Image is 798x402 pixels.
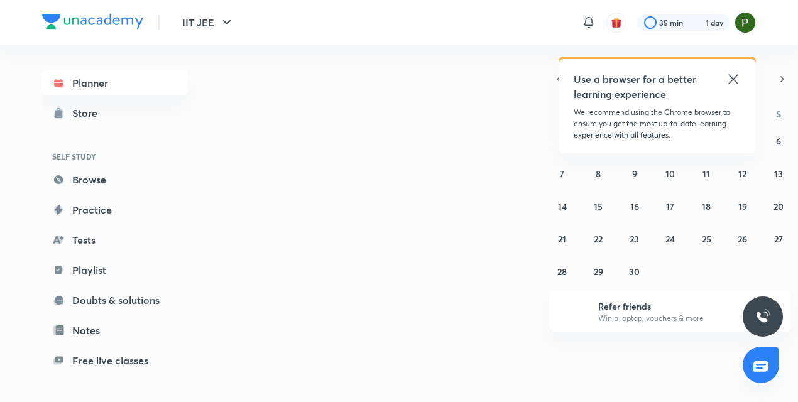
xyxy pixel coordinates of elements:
h6: Refer friends [598,300,753,313]
abbr: Saturday [776,108,781,120]
abbr: September 21, 2025 [558,233,566,245]
p: Win a laptop, vouchers & more [598,313,753,324]
button: avatar [606,13,626,33]
h6: SELF STUDY [42,146,188,167]
abbr: September 13, 2025 [774,168,783,180]
button: September 7, 2025 [552,163,572,183]
abbr: September 18, 2025 [702,200,711,212]
button: September 27, 2025 [768,229,789,249]
abbr: September 30, 2025 [629,266,640,278]
p: We recommend using the Chrome browser to ensure you get the most up-to-date learning experience w... [574,107,741,141]
button: September 19, 2025 [733,196,753,216]
button: September 11, 2025 [696,163,716,183]
h5: Use a browser for a better learning experience [574,72,699,102]
a: Store [42,100,188,126]
button: September 22, 2025 [588,229,608,249]
img: Piyush Pandey [735,12,756,33]
img: Company Logo [42,14,143,29]
abbr: September 8, 2025 [596,168,601,180]
button: IIT JEE [175,10,242,35]
a: Planner [42,70,188,95]
button: September 15, 2025 [588,196,608,216]
a: Tests [42,227,188,253]
button: September 6, 2025 [768,131,789,151]
abbr: September 27, 2025 [774,233,783,245]
abbr: September 11, 2025 [702,168,710,180]
button: September 17, 2025 [660,196,680,216]
img: referral [560,299,585,324]
abbr: September 12, 2025 [738,168,746,180]
abbr: September 6, 2025 [776,135,781,147]
abbr: September 14, 2025 [558,200,567,212]
button: September 29, 2025 [588,261,608,281]
button: September 30, 2025 [625,261,645,281]
abbr: September 10, 2025 [665,168,675,180]
button: September 26, 2025 [733,229,753,249]
button: September 20, 2025 [768,196,789,216]
button: September 21, 2025 [552,229,572,249]
abbr: September 9, 2025 [632,168,637,180]
abbr: September 15, 2025 [594,200,603,212]
abbr: September 22, 2025 [594,233,603,245]
button: September 23, 2025 [625,229,645,249]
button: September 9, 2025 [625,163,645,183]
a: Playlist [42,258,188,283]
button: September 10, 2025 [660,163,680,183]
a: Company Logo [42,14,143,32]
abbr: September 29, 2025 [594,266,603,278]
abbr: September 17, 2025 [666,200,674,212]
button: September 13, 2025 [768,163,789,183]
button: September 18, 2025 [696,196,716,216]
abbr: September 26, 2025 [738,233,747,245]
a: Notes [42,318,188,343]
abbr: September 20, 2025 [773,200,784,212]
button: September 24, 2025 [660,229,680,249]
button: September 28, 2025 [552,261,572,281]
button: September 25, 2025 [696,229,716,249]
abbr: September 24, 2025 [665,233,675,245]
button: September 14, 2025 [552,196,572,216]
abbr: September 19, 2025 [738,200,747,212]
img: streak [691,16,703,29]
a: Doubts & solutions [42,288,188,313]
div: Store [72,106,105,121]
button: September 8, 2025 [588,163,608,183]
abbr: September 23, 2025 [630,233,639,245]
abbr: September 28, 2025 [557,266,567,278]
button: September 16, 2025 [625,196,645,216]
a: Practice [42,197,188,222]
a: Browse [42,167,188,192]
abbr: September 25, 2025 [702,233,711,245]
a: Free live classes [42,348,188,373]
button: September 12, 2025 [733,163,753,183]
abbr: September 16, 2025 [630,200,639,212]
img: avatar [611,17,622,28]
img: ttu [755,309,770,324]
abbr: September 7, 2025 [560,168,564,180]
